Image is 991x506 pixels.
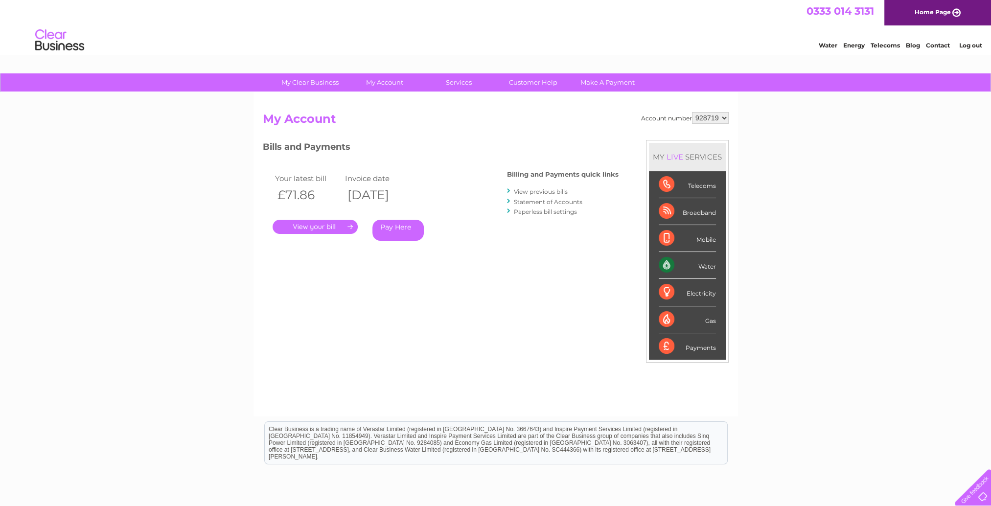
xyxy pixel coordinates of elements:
td: Your latest bill [273,172,343,185]
h2: My Account [263,112,729,131]
a: My Clear Business [270,73,350,92]
div: Mobile [659,225,716,252]
a: Statement of Accounts [514,198,582,206]
a: Pay Here [372,220,424,241]
h3: Bills and Payments [263,140,619,157]
div: Account number [641,112,729,124]
th: £71.86 [273,185,343,205]
div: Water [659,252,716,279]
div: Payments [659,333,716,360]
img: logo.png [35,25,85,55]
a: Services [418,73,499,92]
a: My Account [344,73,425,92]
a: Customer Help [493,73,574,92]
a: Contact [926,42,950,49]
a: Paperless bill settings [514,208,577,215]
a: Telecoms [871,42,900,49]
td: Invoice date [343,172,413,185]
th: [DATE] [343,185,413,205]
div: Gas [659,306,716,333]
a: . [273,220,358,234]
h4: Billing and Payments quick links [507,171,619,178]
div: Electricity [659,279,716,306]
div: Clear Business is a trading name of Verastar Limited (registered in [GEOGRAPHIC_DATA] No. 3667643... [265,5,727,47]
a: View previous bills [514,188,568,195]
div: Telecoms [659,171,716,198]
a: Log out [959,42,982,49]
a: Water [819,42,837,49]
div: MY SERVICES [649,143,726,171]
div: LIVE [665,152,685,161]
div: Broadband [659,198,716,225]
a: Blog [906,42,920,49]
a: Make A Payment [567,73,648,92]
a: Energy [843,42,865,49]
a: 0333 014 3131 [807,5,874,17]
